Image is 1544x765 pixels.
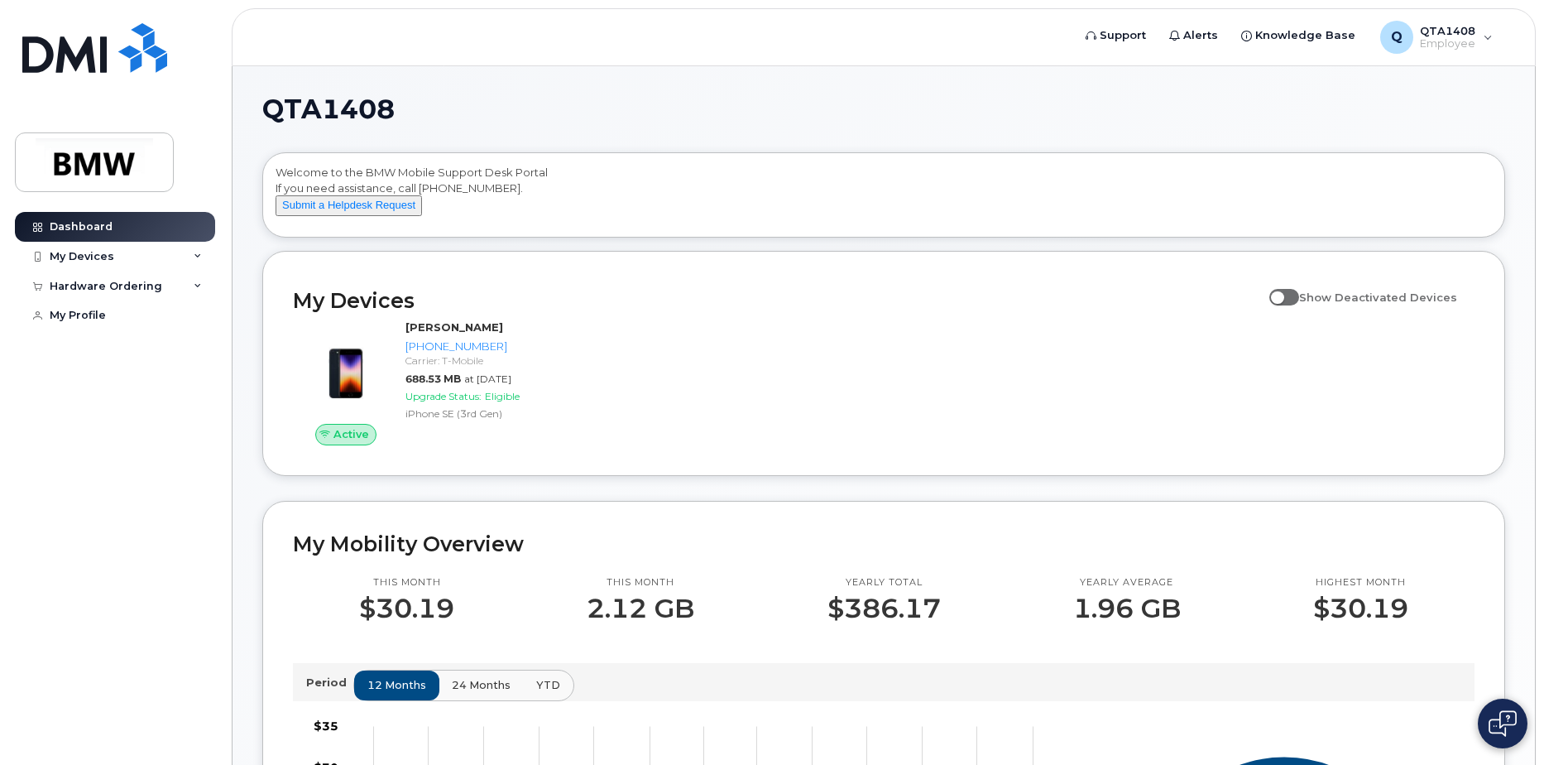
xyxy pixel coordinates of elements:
p: This month [359,576,454,589]
div: Welcome to the BMW Mobile Support Desk Portal If you need assistance, call [PHONE_NUMBER]. [276,165,1492,231]
span: Active [333,426,369,442]
h2: My Devices [293,288,1261,313]
p: 1.96 GB [1073,594,1181,623]
p: This month [587,576,694,589]
span: 688.53 MB [405,373,461,385]
button: Submit a Helpdesk Request [276,195,422,216]
p: Yearly average [1073,576,1181,589]
p: 2.12 GB [587,594,694,623]
div: Carrier: T-Mobile [405,354,567,368]
span: Show Deactivated Devices [1299,291,1457,304]
a: Submit a Helpdesk Request [276,198,422,211]
span: YTD [536,677,560,693]
p: $30.19 [1313,594,1408,623]
a: Active[PERSON_NAME][PHONE_NUMBER]Carrier: T-Mobile688.53 MBat [DATE]Upgrade Status:EligibleiPhone... [293,320,573,445]
p: Period [306,675,353,690]
tspan: $35 [314,719,338,734]
div: iPhone SE (3rd Gen) [405,407,567,421]
p: Yearly total [827,576,941,589]
span: Eligible [485,390,520,402]
p: $386.17 [827,594,941,623]
input: Show Deactivated Devices [1269,281,1283,295]
img: image20231002-3703462-1angbar.jpeg [306,328,386,407]
span: QTA1408 [262,97,395,122]
span: Upgrade Status: [405,390,482,402]
p: Highest month [1313,576,1408,589]
span: 24 months [452,677,511,693]
h2: My Mobility Overview [293,532,1474,556]
strong: [PERSON_NAME] [405,320,503,334]
span: at [DATE] [464,373,511,385]
div: [PHONE_NUMBER] [405,339,567,354]
img: Open chat [1489,710,1517,737]
p: $30.19 [359,594,454,623]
